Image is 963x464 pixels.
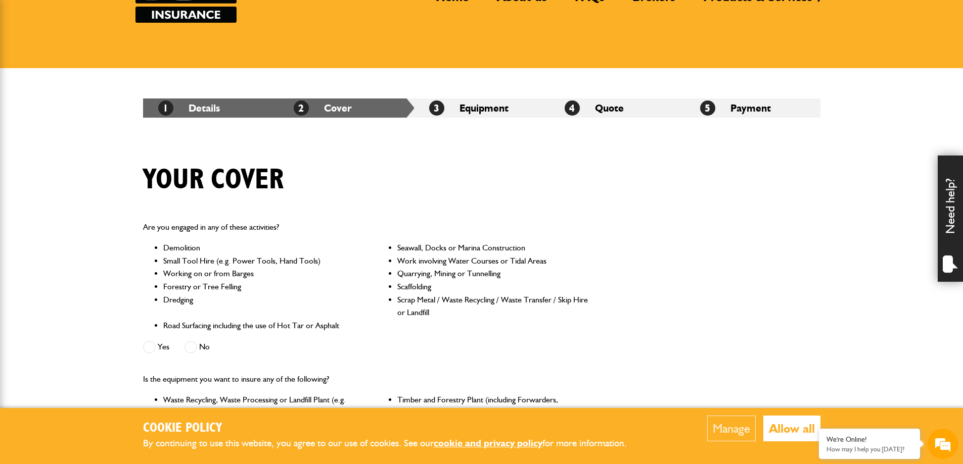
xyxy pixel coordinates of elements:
[414,98,549,118] li: Equipment
[163,267,355,280] li: Working on or from Barges
[17,56,42,70] img: d_20077148190_company_1631870298795_20077148190
[294,100,309,116] span: 2
[700,100,715,116] span: 5
[827,445,912,453] p: How may I help you today?
[397,241,589,254] li: Seawall, Docks or Marina Construction
[397,267,589,280] li: Quarrying, Mining or Tunnelling
[143,436,644,451] p: By continuing to use this website, you agree to our use of cookies. See our for more information.
[163,280,355,293] li: Forestry or Tree Felling
[13,123,185,145] input: Enter your email address
[163,293,355,319] li: Dredging
[158,102,220,114] a: 1Details
[565,100,580,116] span: 4
[13,93,185,116] input: Enter your last name
[827,435,912,444] div: We're Online!
[143,421,644,436] h2: Cookie Policy
[429,100,444,116] span: 3
[143,163,284,197] h1: Your cover
[163,241,355,254] li: Demolition
[707,416,756,441] button: Manage
[685,98,820,118] li: Payment
[938,156,963,282] div: Need help?
[397,280,589,293] li: Scaffolding
[279,98,414,118] li: Cover
[53,57,170,70] div: Chat with us now
[434,437,542,449] a: cookie and privacy policy
[137,311,184,325] em: Start Chat
[13,183,185,302] textarea: Type your message and hit 'Enter'
[158,100,173,116] span: 1
[549,98,685,118] li: Quote
[397,254,589,268] li: Work involving Water Courses or Tidal Areas
[163,319,355,332] li: Road Surfacing including the use of Hot Tar or Asphalt
[163,254,355,268] li: Small Tool Hire (e.g. Power Tools, Hand Tools)
[143,373,589,386] p: Is the equipment you want to insure any of the following?
[163,393,355,432] li: Waste Recycling, Waste Processing or Landfill Plant (e.g. Shredders, Chippers, Graders, Crushers,...
[397,293,589,319] li: Scrap Metal / Waste Recycling / Waste Transfer / Skip Hire or Landfill
[143,221,589,234] p: Are you engaged in any of these activities?
[763,416,820,441] button: Allow all
[166,5,190,29] div: Minimize live chat window
[185,341,210,353] label: No
[13,153,185,175] input: Enter your phone number
[397,393,589,432] li: Timber and Forestry Plant (including Forwarders, Harvesters, Chippers and Shredders)
[143,341,169,353] label: Yes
